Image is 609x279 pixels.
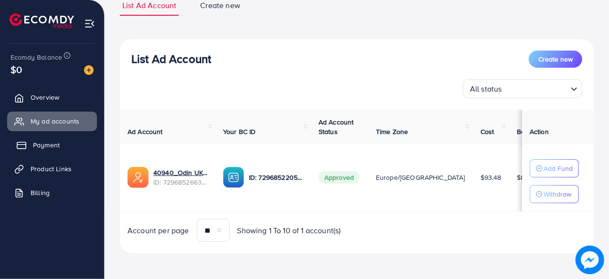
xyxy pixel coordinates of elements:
p: Add Fund [544,163,573,174]
a: Billing [7,183,97,202]
input: Search for option [505,80,567,96]
img: ic-ba-acc.ded83a64.svg [223,167,244,188]
span: Billing [31,188,50,197]
span: ID: 7296852663860346881 [153,177,208,187]
span: Ecomdy Balance [11,52,62,62]
span: Account per page [128,225,189,236]
a: My ad accounts [7,112,97,131]
a: Product Links [7,159,97,178]
a: Payment [7,135,97,155]
span: $0 [11,62,22,76]
img: logo [10,13,74,28]
button: Add Fund [530,159,579,177]
span: My ad accounts [31,116,79,126]
img: image [84,65,94,75]
span: Cost [481,127,494,136]
button: Withdraw [530,185,579,203]
span: Action [530,127,549,136]
div: Search for option [463,79,582,98]
span: Time Zone [376,127,408,136]
button: Create new [529,51,582,68]
span: Your BC ID [223,127,256,136]
a: 40940_Odin UK_1698930917217 [153,168,208,177]
img: ic-ads-acc.e4c84228.svg [128,167,149,188]
a: Overview [7,88,97,107]
span: Approved [319,171,360,184]
h3: List Ad Account [131,52,211,66]
div: <span class='underline'>40940_Odin UK_1698930917217</span></br>7296852663860346881 [153,168,208,187]
img: menu [84,18,95,29]
span: Showing 1 To 10 of 1 account(s) [237,225,341,236]
span: Europe/[GEOGRAPHIC_DATA] [376,173,465,182]
span: Ad Account [128,127,163,136]
span: Overview [31,93,59,102]
span: All status [468,82,504,96]
span: Create new [538,54,573,64]
p: Withdraw [544,188,571,200]
span: $93.48 [481,173,502,182]
span: Product Links [31,164,72,174]
p: ID: 7296852205523927041 [249,172,303,183]
span: Payment [33,140,60,150]
span: Ad Account Status [319,117,354,136]
img: image [576,246,604,274]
